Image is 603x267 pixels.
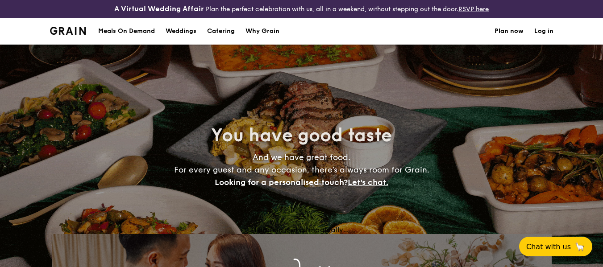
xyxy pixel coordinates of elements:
[50,27,86,35] a: Logotype
[245,18,279,45] div: Why Grain
[114,4,204,14] h4: A Virtual Wedding Affair
[458,5,489,13] a: RSVP here
[348,177,388,187] span: Let's chat.
[160,18,202,45] a: Weddings
[166,18,196,45] div: Weddings
[519,237,592,256] button: Chat with us🦙
[211,125,392,146] span: You have good taste
[98,18,155,45] div: Meals On Demand
[215,177,348,187] span: Looking for a personalised touch?
[207,18,235,45] h1: Catering
[495,18,524,45] a: Plan now
[526,242,571,251] span: Chat with us
[534,18,553,45] a: Log in
[574,242,585,252] span: 🦙
[52,226,552,234] div: Loading menus magically...
[50,27,86,35] img: Grain
[240,18,285,45] a: Why Grain
[202,18,240,45] a: Catering
[93,18,160,45] a: Meals On Demand
[100,4,503,14] div: Plan the perfect celebration with us, all in a weekend, without stepping out the door.
[174,152,429,187] span: And we have great food. For every guest and any occasion, there’s always room for Grain.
